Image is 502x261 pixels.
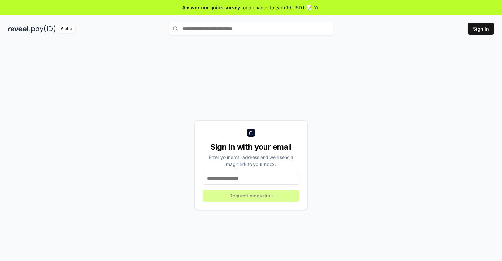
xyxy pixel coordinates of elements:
[203,154,299,168] div: Enter your email address and we’ll send a magic link to your inbox.
[8,25,30,33] img: reveel_dark
[57,25,75,33] div: Alpha
[31,25,56,33] img: pay_id
[241,4,312,11] span: for a chance to earn 10 USDT 📝
[468,23,494,35] button: Sign In
[247,129,255,137] img: logo_small
[182,4,240,11] span: Answer our quick survey
[203,142,299,152] div: Sign in with your email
